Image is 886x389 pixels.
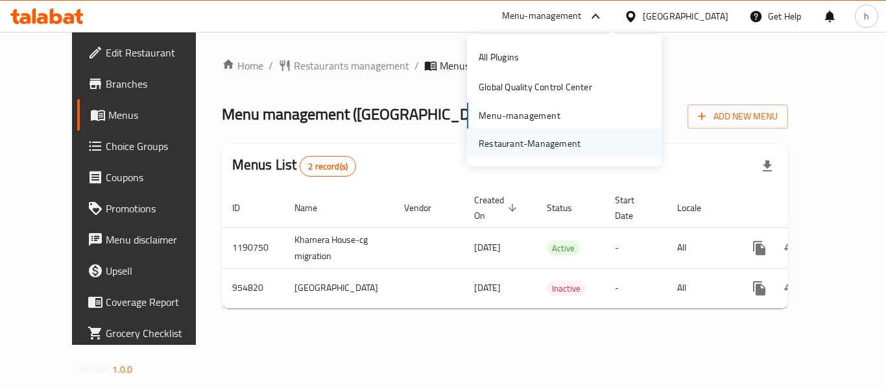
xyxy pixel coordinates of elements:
h2: Menus List [232,155,356,177]
span: Menu management ( [GEOGRAPHIC_DATA] ) [222,99,503,129]
td: All [667,268,734,308]
div: Active [547,240,580,256]
div: Restaurant-Management [479,136,581,151]
span: Status [547,200,589,216]
button: more [744,232,775,264]
span: Coverage Report [106,294,210,310]
td: [GEOGRAPHIC_DATA] [284,268,394,308]
span: [DATE] [474,279,501,296]
div: Menu-management [502,8,582,24]
a: Coverage Report [77,286,220,318]
span: Edit Restaurant [106,45,210,60]
span: Upsell [106,263,210,279]
span: Inactive [547,281,586,296]
span: Name [294,200,334,216]
div: Total records count [300,156,356,177]
span: Menus [108,107,210,123]
span: Branches [106,76,210,92]
a: Upsell [77,255,220,286]
span: Add New Menu [698,108,778,125]
span: Version: [78,361,110,378]
span: Menus [440,58,470,73]
span: 1.0.0 [112,361,132,378]
span: Choice Groups [106,138,210,154]
span: Coupons [106,169,210,185]
span: Vendor [404,200,448,216]
button: Change Status [775,273,806,304]
span: Restaurants management [294,58,409,73]
button: Add New Menu [688,105,788,129]
td: Khamera House-cg migration [284,227,394,268]
a: Home [222,58,263,73]
td: - [605,227,667,268]
span: Start Date [615,192,651,223]
td: - [605,268,667,308]
a: Choice Groups [77,131,220,162]
span: ID [232,200,257,216]
span: Promotions [106,201,210,216]
span: [DATE] [474,239,501,256]
div: Export file [752,151,783,182]
table: enhanced table [222,188,879,308]
a: Coupons [77,162,220,193]
span: Active [547,241,580,256]
a: Restaurants management [278,58,409,73]
a: Menu disclaimer [77,224,220,255]
a: Menus [77,99,220,131]
th: Actions [734,188,879,228]
a: Promotions [77,193,220,224]
a: Grocery Checklist [77,318,220,349]
div: [GEOGRAPHIC_DATA] [643,9,728,23]
a: Branches [77,68,220,99]
button: more [744,273,775,304]
td: 954820 [222,268,284,308]
a: Edit Restaurant [77,37,220,68]
span: Grocery Checklist [106,325,210,341]
button: Change Status [775,232,806,264]
div: Global Quality Control Center [479,80,592,94]
li: / [269,58,273,73]
td: 1190750 [222,227,284,268]
td: All [667,227,734,268]
div: All Plugins [479,50,519,64]
span: h [864,9,869,23]
li: / [414,58,419,73]
nav: breadcrumb [222,58,788,73]
span: Created On [474,192,521,223]
span: Menu disclaimer [106,232,210,247]
span: 2 record(s) [300,160,355,173]
span: Locale [677,200,718,216]
div: Inactive [547,281,586,296]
